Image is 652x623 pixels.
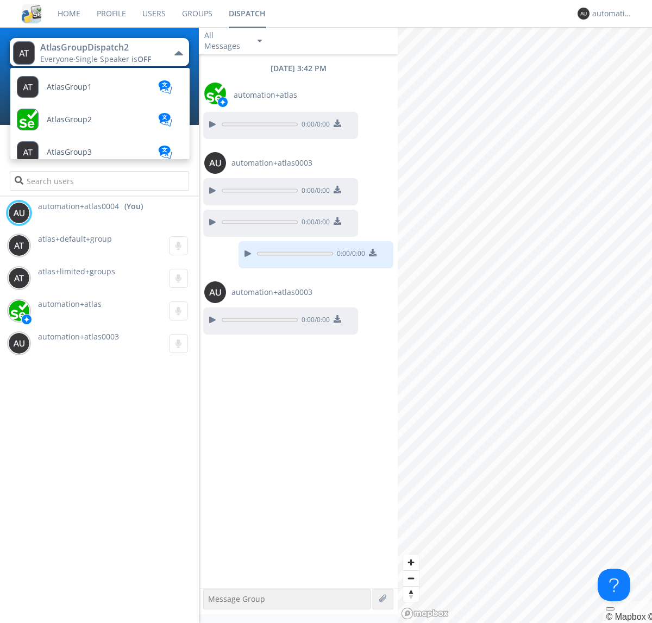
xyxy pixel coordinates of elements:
[606,612,645,621] a: Mapbox
[47,116,92,124] span: AtlasGroup2
[38,266,115,276] span: atlas+limited+groups
[8,235,30,256] img: 373638.png
[38,299,102,309] span: automation+atlas
[592,8,633,19] div: automation+atlas0004
[157,146,173,159] img: translation-blue.svg
[8,267,30,289] img: 373638.png
[298,217,330,229] span: 0:00 / 0:00
[606,607,615,611] button: Toggle attribution
[8,332,30,354] img: 373638.png
[598,569,630,601] iframe: Toggle Customer Support
[258,40,262,42] img: caret-down-sm.svg
[157,80,173,94] img: translation-blue.svg
[8,300,30,322] img: d2d01cd9b4174d08988066c6d424eccd
[157,113,173,127] img: translation-blue.svg
[10,171,189,191] input: Search users
[231,158,312,168] span: automation+atlas0003
[13,41,35,65] img: 373638.png
[124,201,143,212] div: (You)
[10,67,190,160] ul: AtlasGroupDispatch2Everyone·Single Speaker isOFF
[22,4,41,23] img: cddb5a64eb264b2086981ab96f4c1ba7
[137,54,151,64] span: OFF
[199,63,398,74] div: [DATE] 3:42 PM
[38,331,119,342] span: automation+atlas0003
[204,281,226,303] img: 373638.png
[403,571,419,586] span: Zoom out
[403,555,419,570] button: Zoom in
[298,186,330,198] span: 0:00 / 0:00
[333,249,365,261] span: 0:00 / 0:00
[10,38,189,66] button: AtlasGroupDispatch2Everyone·Single Speaker isOFF
[334,119,341,127] img: download media button
[204,152,226,174] img: 373638.png
[38,234,112,244] span: atlas+default+group
[38,201,119,212] span: automation+atlas0004
[334,315,341,323] img: download media button
[40,41,162,54] div: AtlasGroupDispatch2
[298,119,330,131] span: 0:00 / 0:00
[334,217,341,225] img: download media button
[578,8,590,20] img: 373638.png
[47,148,92,156] span: AtlasGroup3
[76,54,151,64] span: Single Speaker is
[369,249,377,256] img: download media button
[234,90,297,100] span: automation+atlas
[8,202,30,224] img: 373638.png
[403,586,419,602] button: Reset bearing to north
[40,54,162,65] div: Everyone ·
[334,186,341,193] img: download media button
[298,315,330,327] span: 0:00 / 0:00
[47,83,92,91] span: AtlasGroup1
[204,83,226,104] img: d2d01cd9b4174d08988066c6d424eccd
[403,587,419,602] span: Reset bearing to north
[401,607,449,620] a: Mapbox logo
[204,30,248,52] div: All Messages
[231,287,312,298] span: automation+atlas0003
[403,570,419,586] button: Zoom out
